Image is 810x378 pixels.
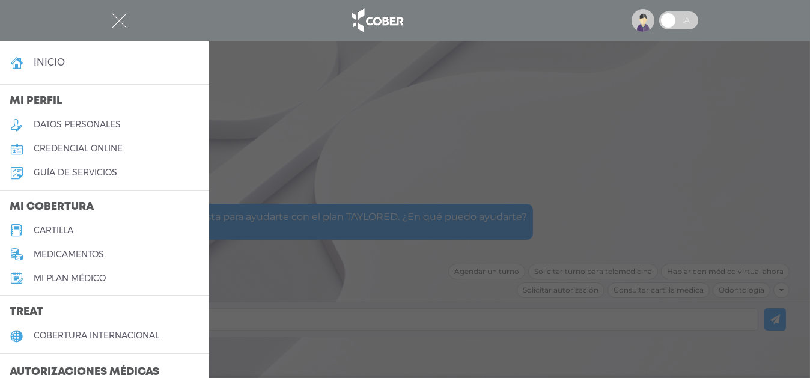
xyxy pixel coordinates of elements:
h4: inicio [34,56,65,68]
h5: cartilla [34,225,73,236]
h5: medicamentos [34,249,104,260]
h5: credencial online [34,144,123,154]
h5: Mi plan médico [34,273,106,284]
img: Cober_menu-close-white.svg [112,13,127,28]
h5: datos personales [34,120,121,130]
h5: guía de servicios [34,168,117,178]
img: logo_cober_home-white.png [346,6,409,35]
h5: cobertura internacional [34,331,159,341]
img: profile-placeholder.svg [632,9,654,32]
